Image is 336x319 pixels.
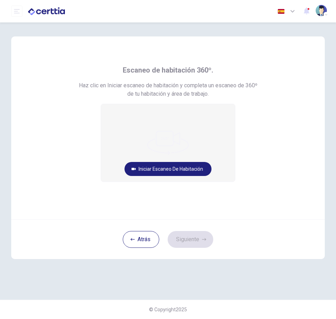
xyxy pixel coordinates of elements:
[123,231,159,248] button: Atrás
[79,81,257,90] span: Haz clic en Iniciar escaneo de habitación y completa un escaneo de 360º
[277,9,285,14] img: es
[316,5,327,16] img: Profile picture
[28,4,65,18] img: CERTTIA logo
[149,307,187,312] span: © Copyright 2025
[125,162,211,176] button: Iniciar escaneo de habitación
[11,6,22,17] button: open mobile menu
[123,65,213,76] span: Escaneo de habitación 360º.
[79,90,257,98] span: de tu habitación y área de trabajo.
